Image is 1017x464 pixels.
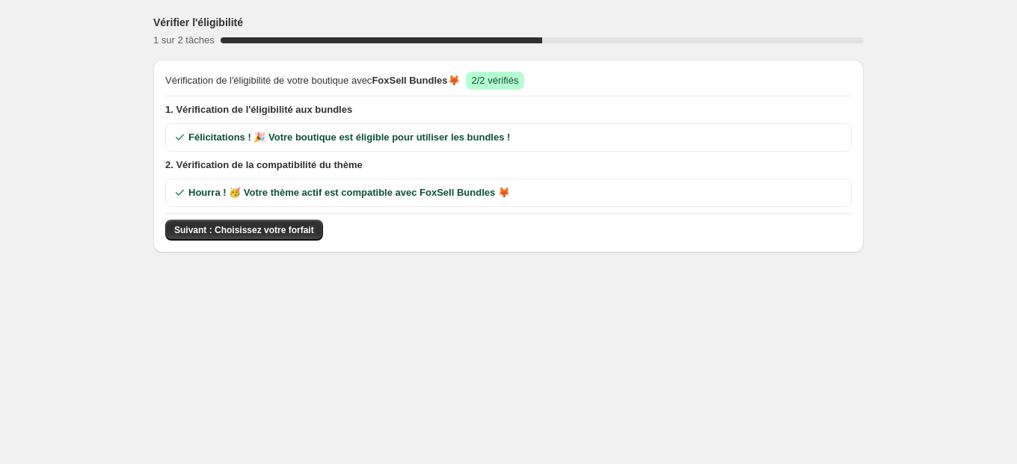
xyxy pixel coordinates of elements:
span: Félicitations ! 🎉 Votre boutique est éligible pour utiliser les bundles ! [188,130,510,145]
span: Suivant : Choisissez votre forfait [174,224,314,236]
span: FoxSell Bundles [372,75,447,86]
span: 1 sur 2 tâches [153,34,215,46]
span: 2. Vérification de la compatibilité du thème [165,158,852,173]
h3: Vérifier l'éligibilité [153,15,243,30]
span: 2/2 vérifiés [472,75,519,86]
span: Vérification de l'éligibilité de votre boutique avec 🦊 [165,73,460,88]
button: Suivant : Choisissez votre forfait [165,220,323,241]
span: Hourra ! 🥳 Votre thème actif est compatible avec FoxSell Bundles 🦊 [188,185,510,200]
span: 1. Vérification de l'éligibilité aux bundles [165,102,852,117]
